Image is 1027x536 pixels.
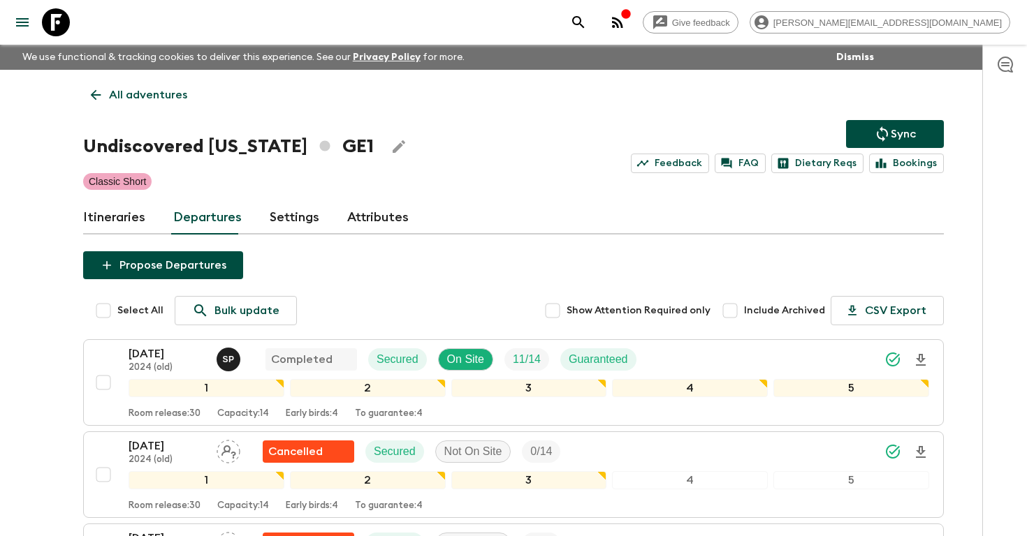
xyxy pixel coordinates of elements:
a: Privacy Policy [353,52,421,62]
button: search adventures [565,8,592,36]
button: menu [8,8,36,36]
a: Itineraries [83,201,145,234]
div: Secured [365,440,424,463]
p: Early birds: 4 [286,408,338,419]
span: [PERSON_NAME][EMAIL_ADDRESS][DOMAIN_NAME] [766,17,1010,28]
p: Not On Site [444,443,502,460]
button: CSV Export [831,296,944,325]
a: All adventures [83,81,195,109]
p: 11 / 14 [513,351,541,368]
div: Not On Site [435,440,511,463]
span: Select All [117,304,163,318]
svg: Synced Successfully [884,351,901,368]
p: Completed [271,351,333,368]
p: 2024 (old) [129,362,205,373]
p: Capacity: 14 [217,408,269,419]
div: Secured [368,348,427,371]
p: Early birds: 4 [286,500,338,512]
p: Room release: 30 [129,500,201,512]
button: Sync adventure departures to the booking engine [846,120,944,148]
h1: Undiscovered [US_STATE] GE1 [83,133,374,161]
p: We use functional & tracking cookies to deliver this experience. See our for more. [17,45,470,70]
button: Edit Adventure Title [385,133,413,161]
p: Capacity: 14 [217,500,269,512]
p: Bulk update [214,302,279,319]
span: Show Attention Required only [567,304,711,318]
button: [DATE]2024 (old)Sesili PatsatsiaCompletedSecuredOn SiteTrip FillGuaranteed12345Room release:30Cap... [83,339,944,426]
p: On Site [447,351,484,368]
p: Secured [377,351,418,368]
p: [DATE] [129,438,205,454]
div: 3 [451,379,607,397]
p: 0 / 14 [530,443,552,460]
div: On Site [438,348,493,371]
div: 2 [290,379,446,397]
span: Assign pack leader [217,444,240,455]
p: Guaranteed [569,351,628,368]
p: To guarantee: 4 [355,408,423,419]
p: Cancelled [268,443,323,460]
span: Give feedback [664,17,738,28]
a: Dietary Reqs [771,154,864,173]
p: 2024 (old) [129,454,205,466]
svg: Download Onboarding [912,352,929,368]
div: Flash Pack cancellation [263,440,354,463]
a: Bookings [869,154,944,173]
div: 5 [773,379,929,397]
a: Give feedback [643,11,738,33]
a: Bulk update [175,296,297,325]
div: Trip Fill [504,348,549,371]
a: Settings [270,201,319,234]
a: Feedback [631,154,709,173]
svg: Synced Successfully [884,443,901,460]
div: [PERSON_NAME][EMAIL_ADDRESS][DOMAIN_NAME] [750,11,1010,33]
button: [DATE]2024 (old)Assign pack leaderFlash Pack cancellationSecuredNot On SiteTrip Fill12345Room rel... [83,431,944,518]
p: Sync [891,126,916,142]
div: 1 [129,471,284,489]
a: Attributes [347,201,409,234]
div: 1 [129,379,284,397]
div: 4 [612,471,768,489]
p: To guarantee: 4 [355,500,423,512]
p: [DATE] [129,345,205,362]
div: 2 [290,471,446,489]
span: Sesili Patsatsia [217,352,243,363]
p: Classic Short [89,174,146,188]
p: Secured [374,443,416,460]
span: Include Archived [744,304,825,318]
div: 5 [773,471,929,489]
p: Room release: 30 [129,408,201,419]
button: Dismiss [833,47,877,67]
svg: Download Onboarding [912,444,929,461]
button: Propose Departures [83,251,243,279]
p: All adventures [109,87,187,103]
div: 4 [612,379,768,397]
div: Trip Fill [522,440,560,463]
a: Departures [173,201,242,234]
a: FAQ [715,154,766,173]
div: 3 [451,471,607,489]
